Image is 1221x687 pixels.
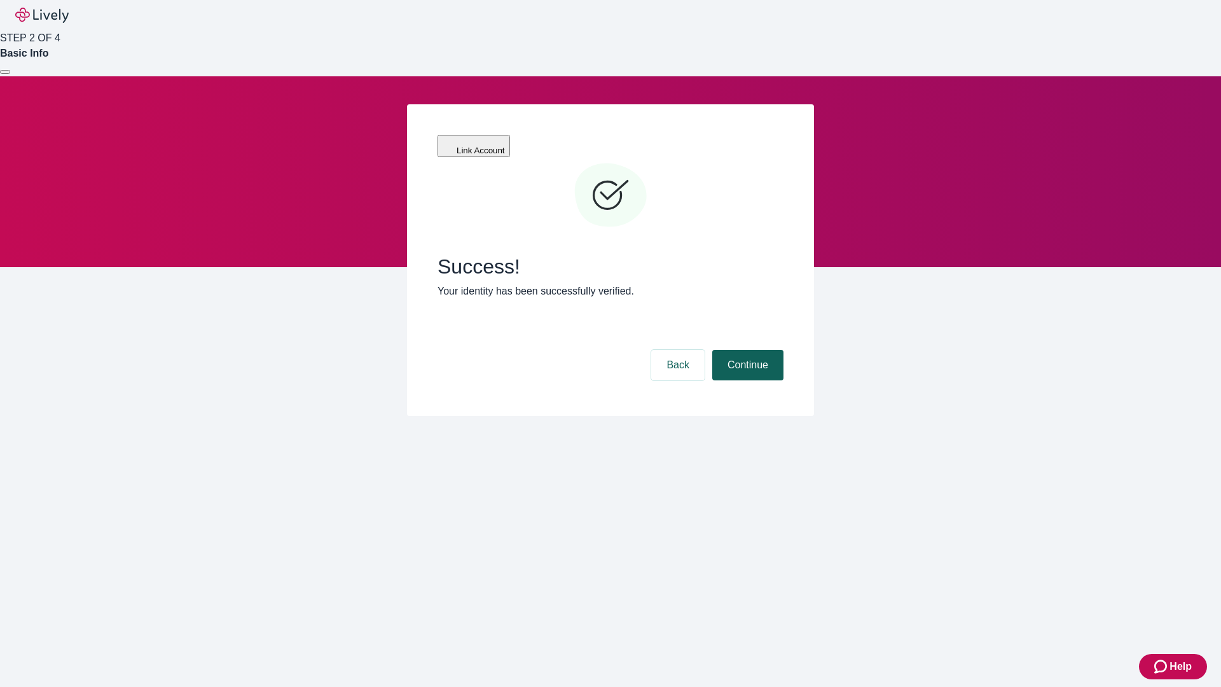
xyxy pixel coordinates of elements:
span: Success! [438,254,783,279]
svg: Checkmark icon [572,158,649,234]
button: Zendesk support iconHelp [1139,654,1207,679]
button: Continue [712,350,783,380]
p: Your identity has been successfully verified. [438,284,783,299]
img: Lively [15,8,69,23]
button: Back [651,350,705,380]
span: Help [1169,659,1192,674]
button: Link Account [438,135,510,157]
svg: Zendesk support icon [1154,659,1169,674]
